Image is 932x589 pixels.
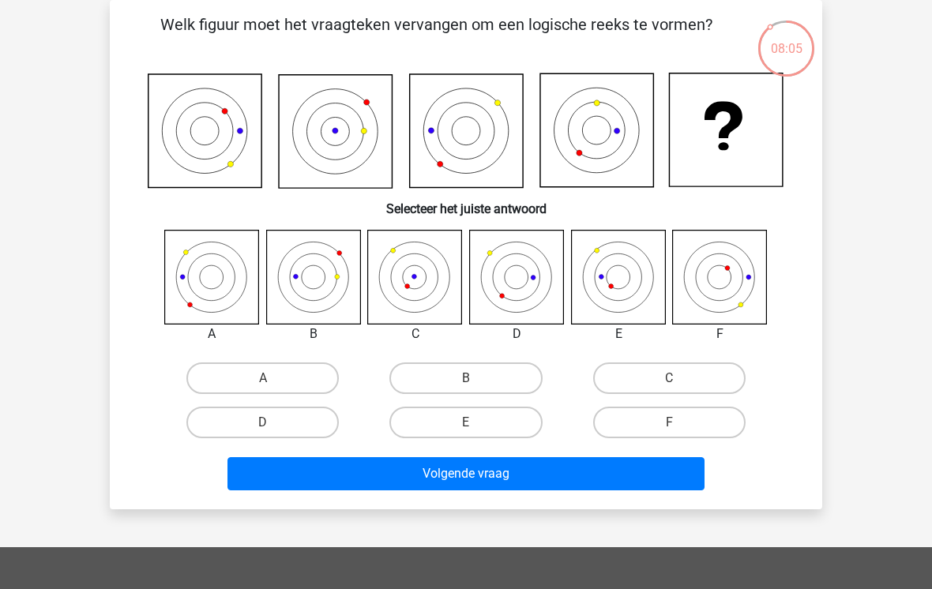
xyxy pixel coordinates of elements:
label: C [593,362,746,394]
div: F [660,325,780,343]
label: B [389,362,542,394]
label: E [389,407,542,438]
div: 08:05 [757,19,816,58]
div: A [152,325,272,343]
div: B [254,325,374,343]
div: C [355,325,475,343]
div: E [559,325,678,343]
div: D [457,325,577,343]
label: A [186,362,339,394]
label: D [186,407,339,438]
button: Volgende vraag [227,457,705,490]
h6: Selecteer het juiste antwoord [135,189,797,216]
p: Welk figuur moet het vraagteken vervangen om een logische reeks te vormen? [135,13,738,60]
label: F [593,407,746,438]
